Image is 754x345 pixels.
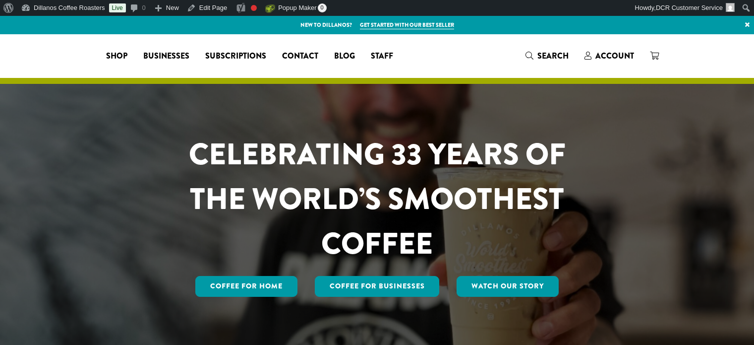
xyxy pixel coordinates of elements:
div: Focus keyphrase not set [251,5,257,11]
a: Shop [98,48,135,64]
span: Search [537,50,569,62]
a: Get started with our best seller [360,21,454,29]
span: Contact [282,50,318,63]
a: Coffee for Home [195,276,297,297]
a: Live [109,3,126,12]
span: Account [595,50,634,62]
span: Staff [371,50,393,63]
a: Watch Our Story [457,276,559,297]
span: Subscriptions [205,50,266,63]
a: Search [518,48,577,64]
span: Businesses [143,50,189,63]
span: DCR Customer Service [656,4,723,11]
span: Blog [334,50,355,63]
span: Shop [106,50,127,63]
a: Staff [363,48,401,64]
span: 0 [318,3,327,12]
a: Coffee For Businesses [315,276,440,297]
a: × [741,16,754,34]
h1: CELEBRATING 33 YEARS OF THE WORLD’S SMOOTHEST COFFEE [160,132,595,266]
